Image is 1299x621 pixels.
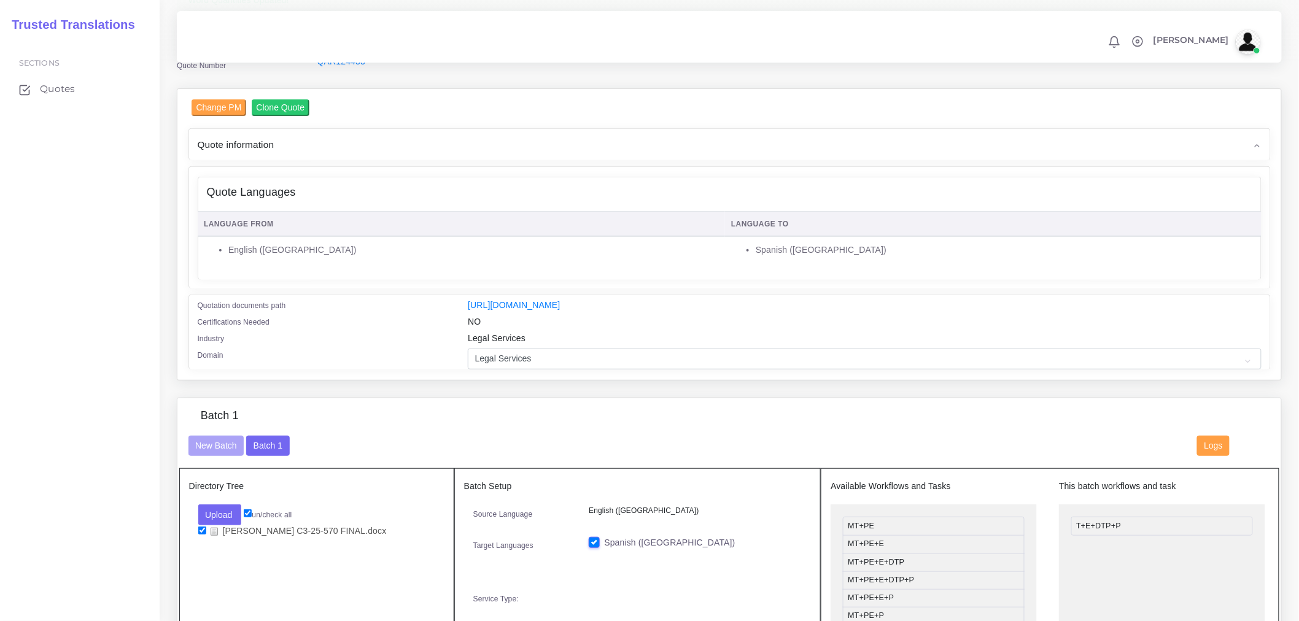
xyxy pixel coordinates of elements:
[604,536,735,549] label: Spanish ([GEOGRAPHIC_DATA])
[459,332,1270,349] div: Legal Services
[1154,36,1229,44] span: [PERSON_NAME]
[473,509,533,520] label: Source Language
[725,212,1262,237] th: Language To
[1204,441,1223,450] span: Logs
[198,333,225,344] label: Industry
[198,317,270,328] label: Certifications Needed
[246,440,289,450] a: Batch 1
[3,15,135,35] a: Trusted Translations
[228,244,718,256] li: English ([GEOGRAPHIC_DATA])
[244,509,292,520] label: un/check all
[188,436,244,457] button: New Batch
[207,186,296,199] h4: Quote Languages
[206,525,391,537] a: [PERSON_NAME] C3-25-570 FINAL.docx
[244,509,252,517] input: un/check all
[3,17,135,32] h2: Trusted Translations
[843,553,1025,572] li: MT+PE+E+DTP
[201,409,239,423] h4: Batch 1
[252,99,310,116] input: Clone Quote
[192,99,247,116] input: Change PM
[843,589,1025,607] li: MT+PE+E+P
[843,517,1025,536] li: MT+PE
[246,436,289,457] button: Batch 1
[198,300,286,311] label: Quotation documents path
[198,137,274,152] span: Quote information
[473,593,519,604] label: Service Type:
[1236,29,1260,54] img: avatar
[188,440,244,450] a: New Batch
[589,504,802,517] p: English ([GEOGRAPHIC_DATA])
[1147,29,1265,54] a: [PERSON_NAME]avatar
[843,535,1025,553] li: MT+PE+E
[843,571,1025,590] li: MT+PE+E+DTP+P
[19,58,60,67] span: Sections
[756,244,1255,256] li: Spanish ([GEOGRAPHIC_DATA])
[464,481,812,492] h5: Batch Setup
[468,300,560,310] a: [URL][DOMAIN_NAME]
[9,76,150,102] a: Quotes
[40,82,75,96] span: Quotes
[1071,517,1253,536] li: T+E+DTP+P
[459,315,1270,332] div: NO
[189,481,444,492] h5: Directory Tree
[1197,436,1230,457] button: Logs
[831,481,1037,492] h5: Available Workflows and Tasks
[198,504,242,525] button: Upload
[198,350,223,361] label: Domain
[177,60,226,71] label: Quote Number
[189,129,1270,160] div: Quote information
[1059,481,1265,492] h5: This batch workflows and task
[198,212,725,237] th: Language From
[473,540,533,551] label: Target Languages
